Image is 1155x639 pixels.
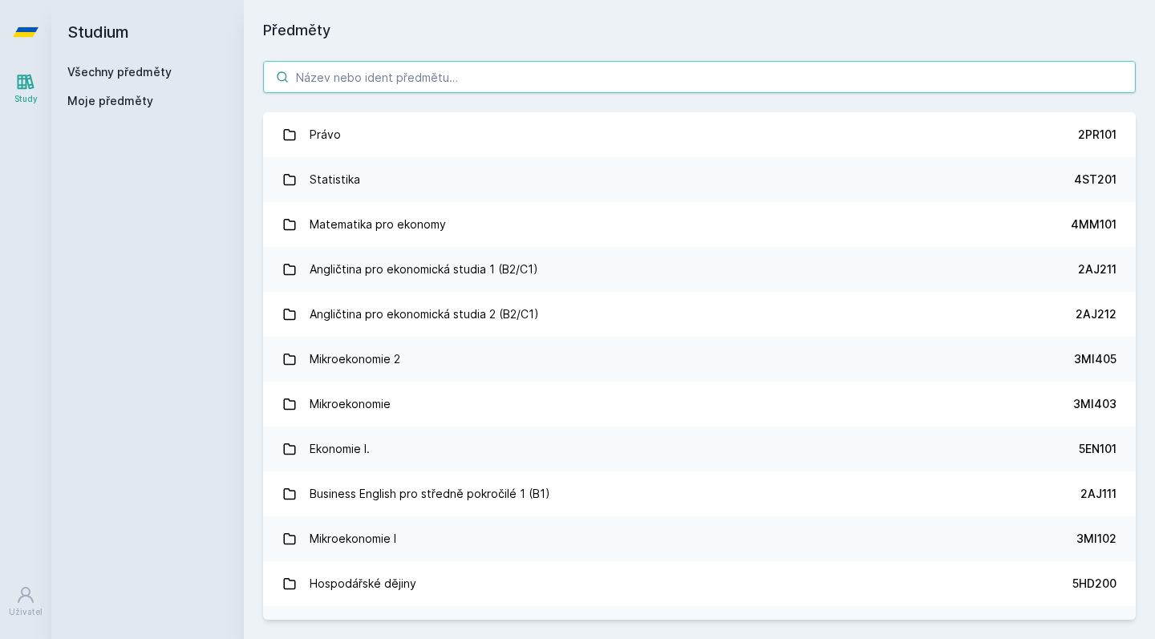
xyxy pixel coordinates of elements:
div: Business English pro středně pokročilé 1 (B1) [310,478,550,510]
div: 5HD200 [1072,576,1116,592]
div: 2AJ111 [1080,486,1116,502]
a: Angličtina pro ekonomická studia 1 (B2/C1) 2AJ211 [263,247,1136,292]
a: Angličtina pro ekonomická studia 2 (B2/C1) 2AJ212 [263,292,1136,337]
div: 2AJ211 [1078,261,1116,277]
a: Study [3,64,48,113]
span: Moje předměty [67,93,153,109]
a: Statistika 4ST201 [263,157,1136,202]
a: Matematika pro ekonomy 4MM101 [263,202,1136,247]
div: 3MI403 [1073,396,1116,412]
div: Hospodářské dějiny [310,568,416,600]
div: Uživatel [9,606,43,618]
div: Mikroekonomie 2 [310,343,400,375]
div: 3MI102 [1076,531,1116,547]
div: 4MM101 [1071,216,1116,233]
div: 2PR101 [1078,127,1116,143]
input: Název nebo ident předmětu… [263,61,1136,93]
a: Hospodářské dějiny 5HD200 [263,561,1136,606]
div: Study [14,93,38,105]
a: Mikroekonomie I 3MI102 [263,516,1136,561]
a: Mikroekonomie 2 3MI405 [263,337,1136,382]
div: Angličtina pro ekonomická studia 1 (B2/C1) [310,253,538,285]
div: Matematika pro ekonomy [310,208,446,241]
div: Právo [310,119,341,151]
h1: Předměty [263,19,1136,42]
div: Statistika [310,164,360,196]
a: Ekonomie I. 5EN101 [263,427,1136,471]
a: Všechny předměty [67,65,172,79]
a: Mikroekonomie 3MI403 [263,382,1136,427]
div: 2AJ212 [1076,306,1116,322]
div: 5EN101 [1079,441,1116,457]
div: Ekonomie I. [310,433,370,465]
div: 3MI405 [1074,351,1116,367]
div: Mikroekonomie I [310,523,396,555]
div: Angličtina pro ekonomická studia 2 (B2/C1) [310,298,539,330]
a: Právo 2PR101 [263,112,1136,157]
div: 4ST201 [1074,172,1116,188]
a: Business English pro středně pokročilé 1 (B1) 2AJ111 [263,471,1136,516]
div: Mikroekonomie [310,388,391,420]
a: Uživatel [3,577,48,626]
